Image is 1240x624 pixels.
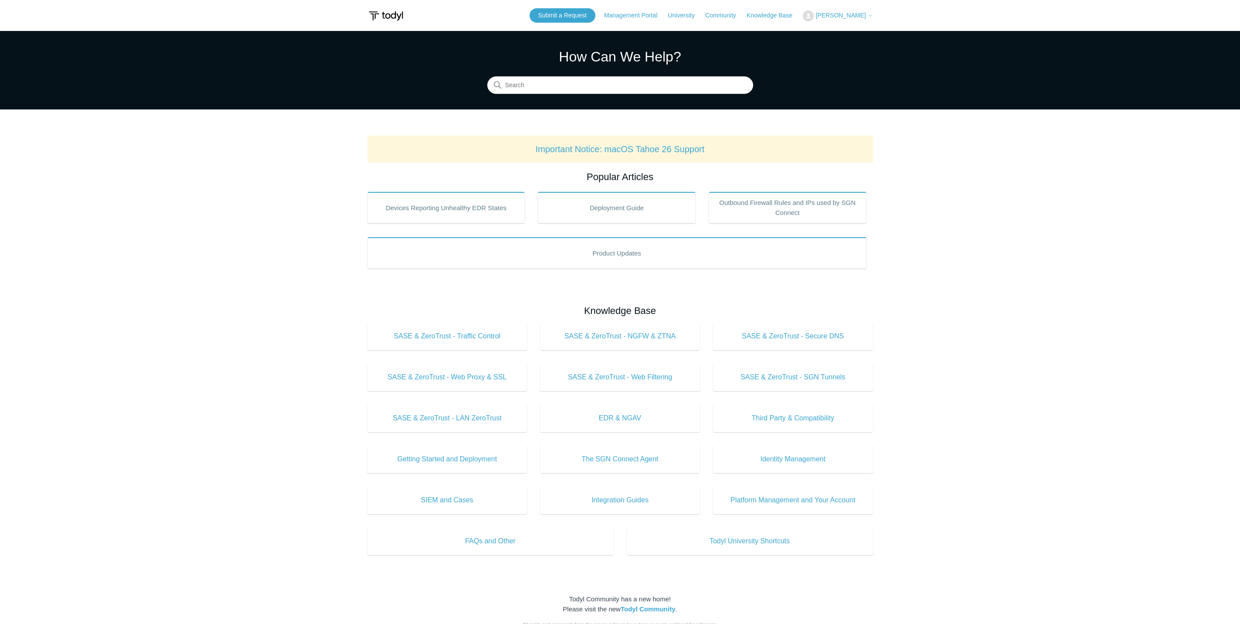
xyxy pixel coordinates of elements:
[380,536,601,546] span: FAQs and Other
[380,331,514,341] span: SASE & ZeroTrust - Traffic Control
[487,77,753,94] input: Search
[553,331,687,341] span: SASE & ZeroTrust - NGFW & ZTNA
[726,372,860,382] span: SASE & ZeroTrust - SGN Tunnels
[367,486,527,514] a: SIEM and Cases
[530,8,595,23] a: Submit a Request
[553,495,687,505] span: Integration Guides
[367,527,614,555] a: FAQs and Other
[538,192,696,223] a: Deployment Guide
[367,192,525,223] a: Devices Reporting Unhealthy EDR States
[726,413,860,423] span: Third Party & Compatibility
[726,331,860,341] span: SASE & ZeroTrust - Secure DNS
[540,322,700,350] a: SASE & ZeroTrust - NGFW & ZTNA
[367,404,527,432] a: SASE & ZeroTrust - LAN ZeroTrust
[713,445,873,473] a: Identity Management
[553,372,687,382] span: SASE & ZeroTrust - Web Filtering
[713,322,873,350] a: SASE & ZeroTrust - Secure DNS
[705,11,745,20] a: Community
[747,11,801,20] a: Knowledge Base
[540,404,700,432] a: EDR & NGAV
[380,413,514,423] span: SASE & ZeroTrust - LAN ZeroTrust
[640,536,860,546] span: Todyl University Shortcuts
[367,445,527,473] a: Getting Started and Deployment
[621,605,676,613] a: Todyl Community
[540,486,700,514] a: Integration Guides
[367,237,866,269] a: Product Updates
[487,46,753,67] h1: How Can We Help?
[380,454,514,464] span: Getting Started and Deployment
[367,8,404,24] img: Todyl Support Center Help Center home page
[713,486,873,514] a: Platform Management and Your Account
[536,144,705,154] a: Important Notice: macOS Tahoe 26 Support
[380,495,514,505] span: SIEM and Cases
[380,372,514,382] span: SASE & ZeroTrust - Web Proxy & SSL
[726,495,860,505] span: Platform Management and Your Account
[815,12,866,19] span: [PERSON_NAME]
[553,413,687,423] span: EDR & NGAV
[553,454,687,464] span: The SGN Connect Agent
[668,11,703,20] a: University
[726,454,860,464] span: Identity Management
[604,11,666,20] a: Management Portal
[367,363,527,391] a: SASE & ZeroTrust - Web Proxy & SSL
[367,594,873,614] div: Todyl Community has a new home! Please visit the new .
[540,363,700,391] a: SASE & ZeroTrust - Web Filtering
[367,303,873,318] h2: Knowledge Base
[709,192,866,223] a: Outbound Firewall Rules and IPs used by SGN Connect
[713,363,873,391] a: SASE & ZeroTrust - SGN Tunnels
[540,445,700,473] a: The SGN Connect Agent
[627,527,873,555] a: Todyl University Shortcuts
[367,322,527,350] a: SASE & ZeroTrust - Traffic Control
[803,10,873,21] button: [PERSON_NAME]
[367,170,873,184] h2: Popular Articles
[713,404,873,432] a: Third Party & Compatibility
